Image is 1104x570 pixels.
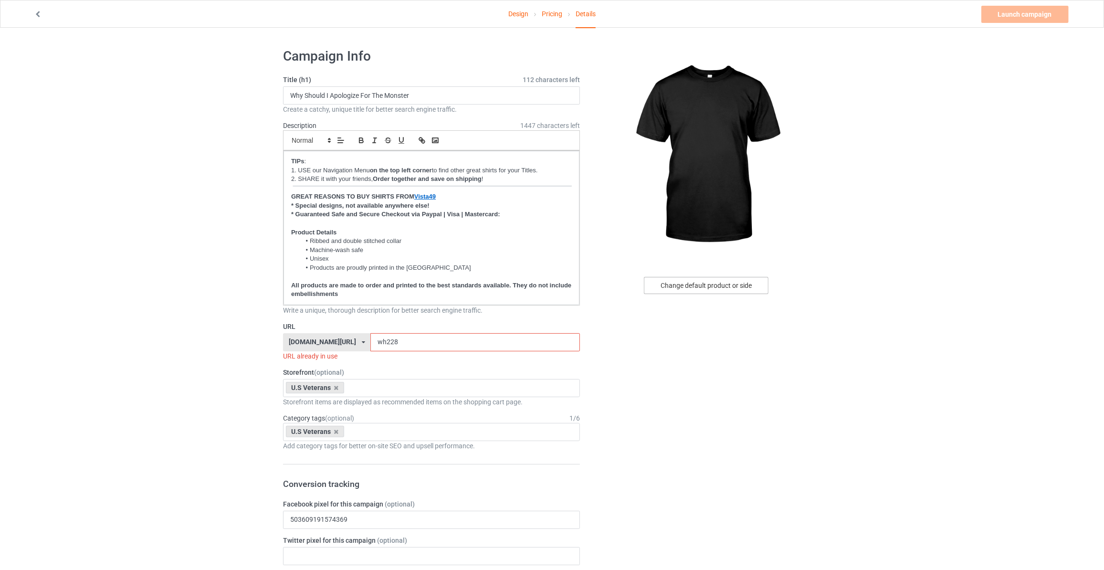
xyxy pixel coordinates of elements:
p: : [291,157,572,166]
a: Pricing [542,0,562,27]
label: Facebook pixel for this campaign [283,499,580,509]
p: 1. USE our Navigation Menu to find other great shirts for your Titles. [291,166,572,175]
div: U.S Veterans [286,426,344,437]
div: Change default product or side [644,277,768,294]
label: Category tags [283,413,354,423]
span: (optional) [377,537,407,544]
span: 112 characters left [523,75,580,84]
h3: Conversion tracking [283,478,580,489]
label: Storefront [283,368,580,377]
li: Machine-wash safe [301,246,572,254]
span: (optional) [314,369,344,376]
strong: TIPs [291,158,304,165]
div: Details [576,0,596,28]
li: Unisex [301,254,572,263]
strong: Order together and save on shipping [373,175,482,182]
div: [DOMAIN_NAME][URL] [289,338,356,345]
div: Create a catchy, unique title for better search engine traffic. [283,105,580,114]
div: URL already in use [283,351,580,361]
strong: * Special designs, not available anywhere else! [291,202,430,209]
div: 1 / 6 [569,413,580,423]
div: Add category tags for better on-site SEO and upsell performance. [283,441,580,451]
div: Write a unique, thorough description for better search engine traffic. [283,306,580,315]
li: Products are proudly printed in the [GEOGRAPHIC_DATA] [301,264,572,272]
div: Storefront items are displayed as recommended items on the shopping cart page. [283,397,580,407]
label: Twitter pixel for this campaign [283,536,580,545]
strong: * Guaranteed Safe and Secure Checkout via Paypal | Visa | Mastercard: [291,211,500,218]
img: Screenshot_at_Jul_03_11-49-29.png [291,185,572,190]
div: U.S Veterans [286,382,344,393]
a: Vista49 [414,193,436,200]
span: (optional) [385,500,415,508]
strong: GREAT REASONS TO BUY SHIRTS FROM [291,193,414,200]
p: 2. SHARE it with your friends, ! [291,175,572,184]
span: 1447 characters left [520,121,580,130]
li: Ribbed and double stitched collar [301,237,572,245]
h1: Campaign Info [283,48,580,65]
span: (optional) [325,414,354,422]
strong: All products are made to order and printed to the best standards available. They do not include e... [291,282,573,298]
label: Title (h1) [283,75,580,84]
label: Description [283,122,316,129]
label: URL [283,322,580,331]
strong: Product Details [291,229,336,236]
strong: on the top left corner [370,167,432,174]
a: Design [508,0,528,27]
